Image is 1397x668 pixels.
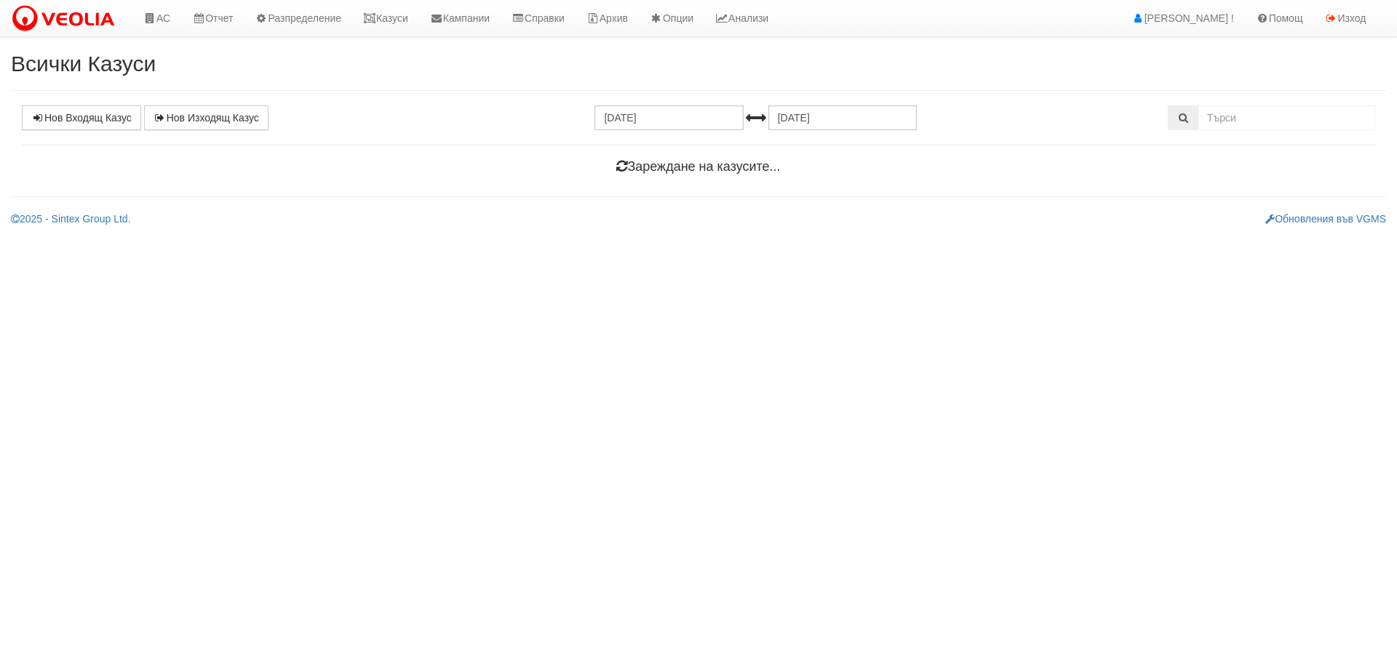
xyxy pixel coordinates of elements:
[1265,213,1386,225] a: Обновления във VGMS
[144,105,268,130] a: Нов Изходящ Казус
[11,52,1386,76] h2: Всички Казуси
[22,105,141,130] a: Нов Входящ Казус
[11,213,131,225] a: 2025 - Sintex Group Ltd.
[11,4,122,34] img: VeoliaLogo.png
[1198,105,1375,130] input: Търсене по Идентификатор, Бл/Вх/Ап, Тип, Описание, Моб. Номер, Имейл, Файл, Коментар,
[22,160,1375,174] h4: Зареждане на казусите...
